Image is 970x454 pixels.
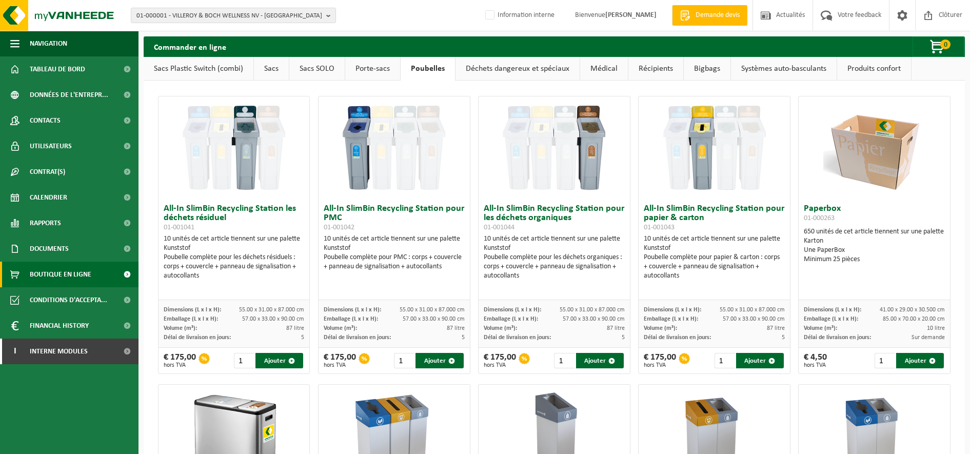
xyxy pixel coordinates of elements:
[234,353,254,368] input: 1
[684,57,730,81] a: Bigbags
[644,353,676,368] div: € 175,00
[164,316,218,322] span: Emballage (L x l x H):
[560,307,625,313] span: 55.00 x 31.00 x 87.000 cm
[30,185,67,210] span: Calendrier
[804,307,861,313] span: Dimensions (L x l x H):
[484,325,517,331] span: Volume (m³):
[324,234,465,271] div: 10 unités de cet article tiennent sur une palette
[324,353,356,368] div: € 175,00
[875,353,895,368] input: 1
[644,316,698,322] span: Emballage (L x l x H):
[644,253,785,281] div: Poubelle complète pour papier & carton : corps + couvercle + panneau de signalisation + autocollants
[804,236,945,246] div: Karton
[324,244,465,253] div: Kunststof
[723,316,785,322] span: 57.00 x 33.00 x 90.00 cm
[913,36,964,57] button: 0
[136,8,322,24] span: 01-000001 - VILLEROY & BOCH WELLNESS NV - [GEOGRAPHIC_DATA]
[164,325,197,331] span: Volume (m³):
[804,246,945,255] div: Une PaperBox
[607,325,625,331] span: 87 litre
[484,204,625,232] h3: All-In SlimBin Recycling Station pour les déchets organiques
[345,57,400,81] a: Porte-sacs
[447,325,465,331] span: 87 litre
[804,204,945,225] h3: Paperbox
[896,353,944,368] button: Ajouter
[164,244,305,253] div: Kunststof
[30,287,107,313] span: Conditions d'accepta...
[164,234,305,281] div: 10 unités de cet article tiennent sur une palette
[644,325,677,331] span: Volume (m³):
[301,334,304,341] span: 5
[30,108,61,133] span: Contacts
[644,334,711,341] span: Délai de livraison en jours:
[912,334,945,341] span: Sur demande
[580,57,628,81] a: Médical
[804,214,835,222] span: 01-000263
[30,133,72,159] span: Utilisateurs
[164,204,305,232] h3: All-In SlimBin Recycling Station les déchets résiduel
[403,316,465,322] span: 57.00 x 33.00 x 90.00 cm
[484,307,541,313] span: Dimensions (L x l x H):
[782,334,785,341] span: 5
[254,57,289,81] a: Sacs
[927,325,945,331] span: 10 litre
[628,57,683,81] a: Récipients
[720,307,785,313] span: 55.00 x 31.00 x 87.000 cm
[324,325,357,331] span: Volume (m³):
[576,353,624,368] button: Ajouter
[484,334,551,341] span: Délai de livraison en jours:
[324,316,378,322] span: Emballage (L x l x H):
[239,307,304,313] span: 55.00 x 31.00 x 87.000 cm
[503,96,605,199] img: 01-001044
[242,316,304,322] span: 57.00 x 33.00 x 90.00 cm
[484,353,516,368] div: € 175,00
[644,362,676,368] span: hors TVA
[804,316,858,322] span: Emballage (L x l x H):
[131,8,336,23] button: 01-000001 - VILLEROY & BOCH WELLNESS NV - [GEOGRAPHIC_DATA]
[715,353,735,368] input: 1
[324,224,354,231] span: 01-001042
[30,56,85,82] span: Tableau de bord
[880,307,945,313] span: 41.00 x 29.00 x 30.500 cm
[484,244,625,253] div: Kunststof
[164,362,196,368] span: hors TVA
[324,334,391,341] span: Délai de livraison en jours:
[736,353,784,368] button: Ajouter
[484,234,625,281] div: 10 unités de cet article tiennent sur une palette
[30,236,69,262] span: Documents
[644,204,785,232] h3: All-In SlimBin Recycling Station pour papier & carton
[804,227,945,264] div: 650 unités de cet article tiennent sur une palette
[672,5,747,26] a: Demande devis
[183,96,285,199] img: 01-001041
[804,362,827,368] span: hors TVA
[484,362,516,368] span: hors TVA
[644,224,675,231] span: 01-001043
[554,353,575,368] input: 1
[289,57,345,81] a: Sacs SOLO
[30,159,65,185] span: Contrat(s)
[883,316,945,322] span: 85.00 x 70.00 x 20.00 cm
[30,313,89,339] span: Financial History
[693,10,742,21] span: Demande devis
[605,11,657,19] strong: [PERSON_NAME]
[731,57,837,81] a: Systèmes auto-basculants
[484,316,538,322] span: Emballage (L x l x H):
[644,234,785,281] div: 10 unités de cet article tiennent sur une palette
[30,31,67,56] span: Navigation
[663,96,766,199] img: 01-001043
[456,57,580,81] a: Déchets dangereux et spéciaux
[484,224,514,231] span: 01-001044
[164,353,196,368] div: € 175,00
[343,96,445,199] img: 01-001042
[804,325,837,331] span: Volume (m³):
[823,96,926,199] img: 01-000263
[483,8,555,23] label: Information interne
[30,339,88,364] span: Interne modules
[164,334,231,341] span: Délai de livraison en jours:
[940,40,951,49] span: 0
[30,82,108,108] span: Données de l'entrepr...
[415,353,463,368] button: Ajouter
[324,307,381,313] span: Dimensions (L x l x H):
[804,255,945,264] div: Minimum 25 pièces
[10,339,19,364] span: I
